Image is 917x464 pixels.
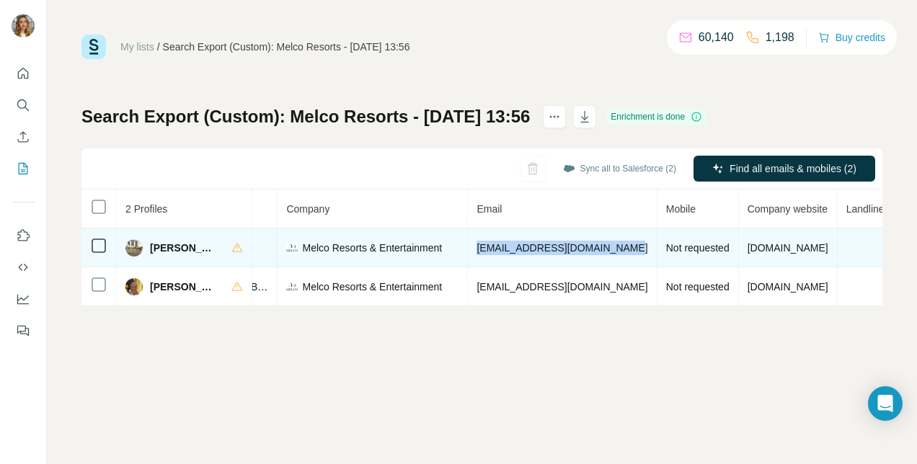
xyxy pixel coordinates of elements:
div: Open Intercom Messenger [868,386,903,421]
button: Enrich CSV [12,124,35,150]
h1: Search Export (Custom): Melco Resorts - [DATE] 13:56 [81,105,530,128]
span: Company [286,203,329,215]
span: Company website [748,203,828,215]
span: Landline [846,203,885,215]
button: Use Surfe on LinkedIn [12,223,35,249]
span: [PERSON_NAME] [150,241,217,255]
button: Find all emails & mobiles (2) [694,156,875,182]
span: Not requested [666,281,730,293]
span: Mobile [666,203,696,215]
span: Email [477,203,502,215]
button: My lists [12,156,35,182]
span: [DOMAIN_NAME] [748,242,828,254]
li: / [157,40,160,54]
p: 1,198 [766,29,794,46]
span: Melco Resorts & Entertainment [302,241,442,255]
img: Avatar [125,239,143,256]
img: company-logo [286,281,298,293]
span: 2 Profiles [125,203,167,215]
a: My lists [120,41,154,53]
button: Sync all to Salesforce (2) [553,158,686,179]
span: [PERSON_NAME] [150,280,217,294]
button: Feedback [12,318,35,344]
img: Avatar [125,278,143,295]
button: actions [543,105,566,128]
p: 60,140 [699,29,734,46]
button: Dashboard [12,286,35,312]
button: Search [12,92,35,118]
span: Vice President, Casino Marketing, Business Development & Loyalty Services [96,281,440,293]
span: [EMAIL_ADDRESS][DOMAIN_NAME] [477,281,647,293]
button: Quick start [12,61,35,86]
button: Buy credits [818,27,885,48]
span: [EMAIL_ADDRESS][DOMAIN_NAME] [477,242,647,254]
span: Not requested [666,242,730,254]
button: Use Surfe API [12,254,35,280]
div: Enrichment is done [606,108,706,125]
div: Search Export (Custom): Melco Resorts - [DATE] 13:56 [163,40,410,54]
span: [DOMAIN_NAME] [748,281,828,293]
span: Melco Resorts & Entertainment [302,280,442,294]
img: Avatar [12,14,35,37]
img: Surfe Logo [81,35,106,59]
img: company-logo [286,242,298,254]
span: Find all emails & mobiles (2) [730,161,856,176]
